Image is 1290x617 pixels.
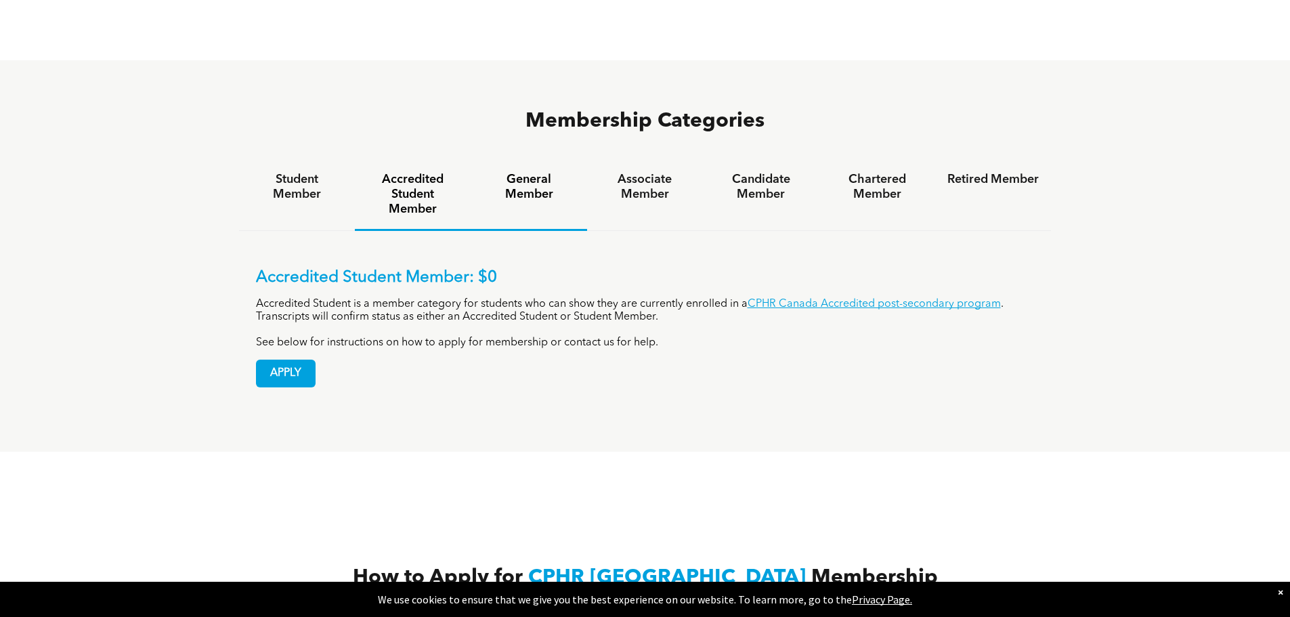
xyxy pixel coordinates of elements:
span: APPLY [257,360,315,387]
span: Membership Categories [525,111,765,131]
h4: Candidate Member [715,172,807,202]
h4: General Member [483,172,574,202]
a: CPHR Canada Accredited post-secondary program [748,299,1001,310]
p: Accredited Student Member: $0 [256,268,1035,288]
a: APPLY [256,360,316,387]
a: Privacy Page. [852,593,912,606]
h4: Associate Member [599,172,691,202]
span: How to Apply for [353,568,523,588]
h4: Student Member [251,172,343,202]
div: Dismiss notification [1278,585,1283,599]
h4: Retired Member [947,172,1039,187]
span: CPHR [GEOGRAPHIC_DATA] [528,568,806,588]
h4: Chartered Member [832,172,923,202]
p: Accredited Student is a member category for students who can show they are currently enrolled in ... [256,298,1035,324]
h4: Accredited Student Member [367,172,458,217]
span: Membership [811,568,938,588]
p: See below for instructions on how to apply for membership or contact us for help. [256,337,1035,349]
